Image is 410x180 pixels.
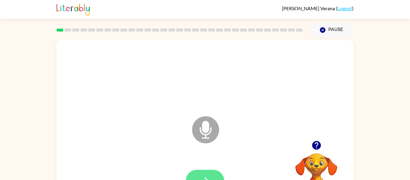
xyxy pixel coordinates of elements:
[337,5,352,11] a: Logout
[282,5,354,11] div: ( )
[56,2,90,16] img: Literably
[282,5,336,11] span: [PERSON_NAME] Verana
[310,23,354,37] button: Pause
